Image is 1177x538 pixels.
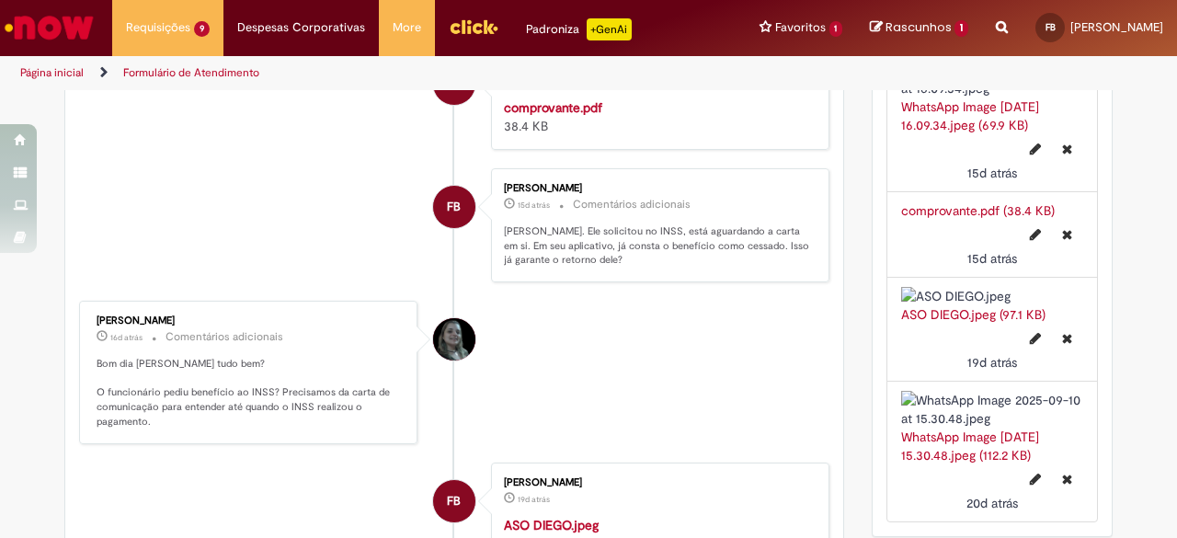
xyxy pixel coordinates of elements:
[110,332,143,343] span: 16d atrás
[1051,134,1083,164] button: Excluir WhatsApp Image 2025-09-15 at 16.09.34.jpeg
[775,18,826,37] span: Favoritos
[194,21,210,37] span: 9
[526,18,632,40] div: Padroniza
[1070,19,1163,35] span: [PERSON_NAME]
[901,287,1084,305] img: ASO DIEGO.jpeg
[901,98,1039,133] a: WhatsApp Image [DATE] 16.09.34.jpeg (69.9 KB)
[886,18,952,36] span: Rascunhos
[1051,220,1083,249] button: Excluir comprovante.pdf
[449,13,498,40] img: click_logo_yellow_360x200.png
[504,224,810,268] p: [PERSON_NAME]. Ele solicitou no INSS, está aguardando a carta em si. Em seu aplicativo, já consta...
[587,18,632,40] p: +GenAi
[829,21,843,37] span: 1
[2,9,97,46] img: ServiceNow
[433,318,475,361] div: Raquel Zago
[97,357,403,429] p: Bom dia [PERSON_NAME] tudo bem? O funcionário pediu benefício ao INSS? Precisamos da carta de com...
[14,56,771,90] ul: Trilhas de página
[573,197,691,212] small: Comentários adicionais
[518,494,550,505] time: 12/09/2025 09:04:09
[901,429,1039,464] a: WhatsApp Image [DATE] 15.30.48.jpeg (112.2 KB)
[966,495,1018,511] time: 10/09/2025 15:31:24
[1051,324,1083,353] button: Excluir ASO DIEGO.jpeg
[518,200,550,211] time: 15/09/2025 16:38:41
[504,99,602,116] a: comprovante.pdf
[967,165,1017,181] span: 15d atrás
[504,98,810,135] div: 38.4 KB
[447,479,461,523] span: FB
[967,165,1017,181] time: 15/09/2025 16:39:43
[237,18,365,37] span: Despesas Corporativas
[518,200,550,211] span: 15d atrás
[901,306,1046,323] a: ASO DIEGO.jpeg (97.1 KB)
[901,202,1055,219] a: comprovante.pdf (38.4 KB)
[504,517,599,533] a: ASO DIEGO.jpeg
[97,315,403,326] div: [PERSON_NAME]
[447,185,461,229] span: FB
[967,250,1017,267] span: 15d atrás
[20,65,84,80] a: Página inicial
[504,183,810,194] div: [PERSON_NAME]
[1046,21,1056,33] span: FB
[1051,464,1083,494] button: Excluir WhatsApp Image 2025-09-10 at 15.30.48.jpeg
[433,186,475,228] div: Fernanda Caroline Brito
[393,18,421,37] span: More
[966,495,1018,511] span: 20d atrás
[967,354,1017,371] span: 19d atrás
[433,480,475,522] div: Fernanda Caroline Brito
[870,19,968,37] a: Rascunhos
[967,354,1017,371] time: 12/09/2025 09:04:09
[126,18,190,37] span: Requisições
[110,332,143,343] time: 15/09/2025 09:47:13
[1019,134,1052,164] button: Editar nome de arquivo WhatsApp Image 2025-09-15 at 16.09.34.jpeg
[504,477,810,488] div: [PERSON_NAME]
[1019,324,1052,353] button: Editar nome de arquivo ASO DIEGO.jpeg
[954,20,968,37] span: 1
[123,65,259,80] a: Formulário de Atendimento
[1019,464,1052,494] button: Editar nome de arquivo WhatsApp Image 2025-09-10 at 15.30.48.jpeg
[967,250,1017,267] time: 15/09/2025 16:38:50
[518,494,550,505] span: 19d atrás
[901,391,1084,428] img: WhatsApp Image 2025-09-10 at 15.30.48.jpeg
[166,329,283,345] small: Comentários adicionais
[1019,220,1052,249] button: Editar nome de arquivo comprovante.pdf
